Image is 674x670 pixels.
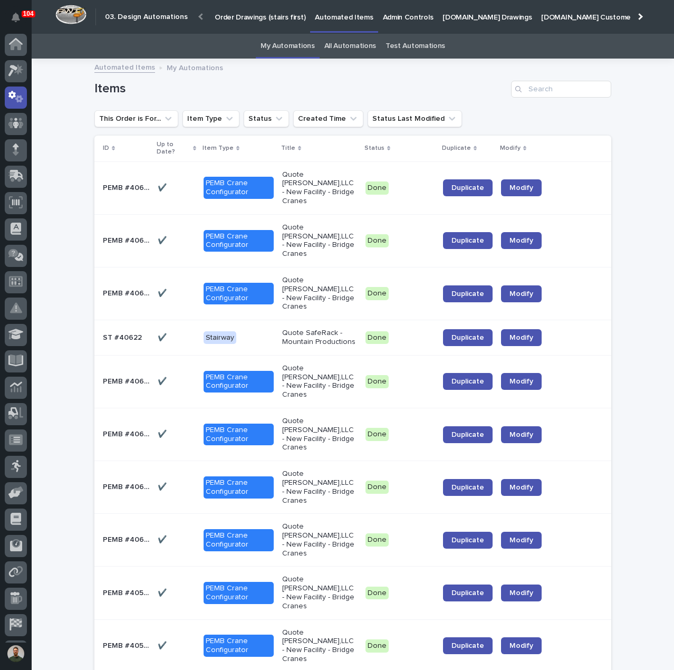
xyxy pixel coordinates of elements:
[204,331,236,344] div: Stairway
[282,223,357,259] p: Quote [PERSON_NAME],LLC - New Facility - Bridge Cranes
[204,582,274,604] div: PEMB Crane Configurator
[501,232,542,249] a: Modify
[158,428,169,439] p: ✔️
[501,532,542,549] a: Modify
[158,234,169,245] p: ✔️
[158,587,169,598] p: ✔️
[365,287,389,300] div: Done
[365,375,389,388] div: Done
[282,417,357,452] p: Quote [PERSON_NAME],LLC - New Facility - Bridge Cranes
[158,287,169,298] p: ✔️
[365,639,389,653] div: Done
[509,237,533,244] span: Modify
[103,587,151,598] p: PEMB #40573
[443,179,493,196] a: Duplicate
[501,179,542,196] a: Modify
[94,61,155,73] a: Automated Items
[282,522,357,558] p: Quote [PERSON_NAME],LLC - New Facility - Bridge Cranes
[204,230,274,252] div: PEMB Crane Configurator
[443,285,493,302] a: Duplicate
[204,635,274,657] div: PEMB Crane Configurator
[158,639,169,650] p: ✔️
[103,331,144,342] p: ST #40622
[509,378,533,385] span: Modify
[451,378,484,385] span: Duplicate
[23,10,34,17] p: 104
[368,110,462,127] button: Status Last Modified
[324,34,376,59] a: All Automations
[509,184,533,192] span: Modify
[443,479,493,496] a: Duplicate
[365,533,389,547] div: Done
[509,589,533,597] span: Modify
[282,276,357,311] p: Quote [PERSON_NAME],LLC - New Facility - Bridge Cranes
[386,34,445,59] a: Test Automations
[94,214,611,267] tr: PEMB #40628PEMB #40628 ✔️✔️ PEMB Crane ConfiguratorQuote [PERSON_NAME],LLC - New Facility - Bridg...
[103,142,109,154] p: ID
[451,237,484,244] span: Duplicate
[443,373,493,390] a: Duplicate
[103,181,151,193] p: PEMB #40630
[282,364,357,399] p: Quote [PERSON_NAME],LLC - New Facility - Bridge Cranes
[293,110,363,127] button: Created Time
[365,587,389,600] div: Done
[509,334,533,341] span: Modify
[509,484,533,491] span: Modify
[5,6,27,28] button: Notifications
[282,628,357,664] p: Quote [PERSON_NAME],LLC - New Facility - Bridge Cranes
[443,232,493,249] a: Duplicate
[511,81,611,98] input: Search
[282,170,357,206] p: Quote [PERSON_NAME],LLC - New Facility - Bridge Cranes
[94,81,507,97] h1: Items
[509,290,533,298] span: Modify
[103,481,151,492] p: PEMB #40612
[443,637,493,654] a: Duplicate
[451,484,484,491] span: Duplicate
[365,181,389,195] div: Done
[365,331,389,344] div: Done
[501,426,542,443] a: Modify
[94,320,611,356] tr: ST #40622ST #40622 ✔️✔️ StairwayQuote SafeRack - Mountain ProductionsDoneDuplicateModify
[94,461,611,514] tr: PEMB #40612PEMB #40612 ✔️✔️ PEMB Crane ConfiguratorQuote [PERSON_NAME],LLC - New Facility - Bridg...
[204,371,274,393] div: PEMB Crane Configurator
[94,267,611,320] tr: PEMB #40627PEMB #40627 ✔️✔️ PEMB Crane ConfiguratorQuote [PERSON_NAME],LLC - New Facility - Bridg...
[244,110,289,127] button: Status
[365,234,389,247] div: Done
[501,329,542,346] a: Modify
[501,585,542,601] a: Modify
[103,428,151,439] p: PEMB #40620
[442,142,471,154] p: Duplicate
[157,139,190,158] p: Up to Date?
[203,142,234,154] p: Item Type
[365,481,389,494] div: Done
[103,375,151,386] p: PEMB #40621
[182,110,239,127] button: Item Type
[509,431,533,438] span: Modify
[501,637,542,654] a: Modify
[204,529,274,551] div: PEMB Crane Configurator
[158,181,169,193] p: ✔️
[204,424,274,446] div: PEMB Crane Configurator
[158,331,169,342] p: ✔️
[282,329,357,347] p: Quote SafeRack - Mountain Productions
[365,428,389,441] div: Done
[501,479,542,496] a: Modify
[451,537,484,544] span: Duplicate
[451,642,484,649] span: Duplicate
[509,642,533,649] span: Modify
[443,426,493,443] a: Duplicate
[94,567,611,619] tr: PEMB #40573PEMB #40573 ✔️✔️ PEMB Crane ConfiguratorQuote [PERSON_NAME],LLC - New Facility - Bridg...
[204,283,274,305] div: PEMB Crane Configurator
[94,408,611,461] tr: PEMB #40620PEMB #40620 ✔️✔️ PEMB Crane ConfiguratorQuote [PERSON_NAME],LLC - New Facility - Bridg...
[261,34,315,59] a: My Automations
[282,470,357,505] p: Quote [PERSON_NAME],LLC - New Facility - Bridge Cranes
[5,643,27,665] button: users-avatar
[158,481,169,492] p: ✔️
[282,575,357,610] p: Quote [PERSON_NAME],LLC - New Facility - Bridge Cranes
[509,537,533,544] span: Modify
[103,639,151,650] p: PEMB #40570
[94,161,611,214] tr: PEMB #40630PEMB #40630 ✔️✔️ PEMB Crane ConfiguratorQuote [PERSON_NAME],LLC - New Facility - Bridg...
[451,431,484,438] span: Duplicate
[443,585,493,601] a: Duplicate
